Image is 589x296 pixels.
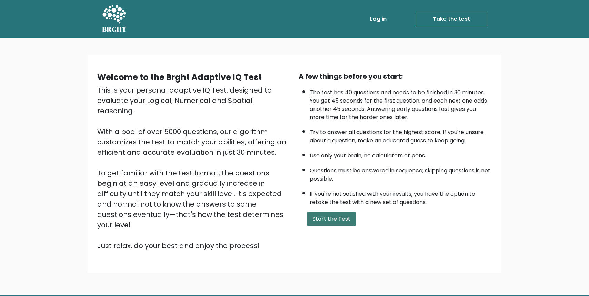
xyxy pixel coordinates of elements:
[102,25,127,34] h5: BRGHT
[310,187,492,207] li: If you're not satisfied with your results, you have the option to retake the test with a new set ...
[299,71,492,82] div: A few things before you start:
[102,3,127,35] a: BRGHT
[310,125,492,145] li: Try to answer all questions for the highest score. If you're unsure about a question, make an edu...
[416,12,487,26] a: Take the test
[310,148,492,160] li: Use only your brain, no calculators or pens.
[97,71,262,83] b: Welcome to the Brght Adaptive IQ Test
[310,85,492,122] li: The test has 40 questions and needs to be finished in 30 minutes. You get 45 seconds for the firs...
[367,12,389,26] a: Log in
[310,163,492,183] li: Questions must be answered in sequence; skipping questions is not possible.
[97,85,290,251] div: This is your personal adaptive IQ Test, designed to evaluate your Logical, Numerical and Spatial ...
[307,212,356,226] button: Start the Test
